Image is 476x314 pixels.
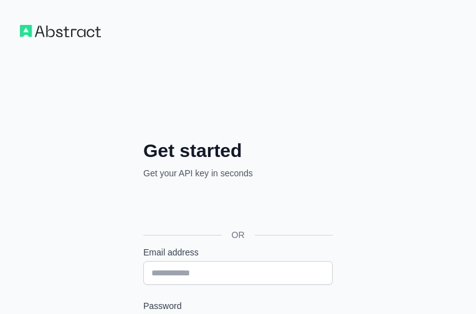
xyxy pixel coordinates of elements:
h2: Get started [143,140,333,162]
span: OR [222,229,255,241]
iframe: Nút Đăng nhập bằng Google [137,193,336,221]
img: Workflow [20,25,101,37]
p: Get your API key in seconds [143,167,333,179]
label: Email address [143,246,333,259]
label: Password [143,300,333,312]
